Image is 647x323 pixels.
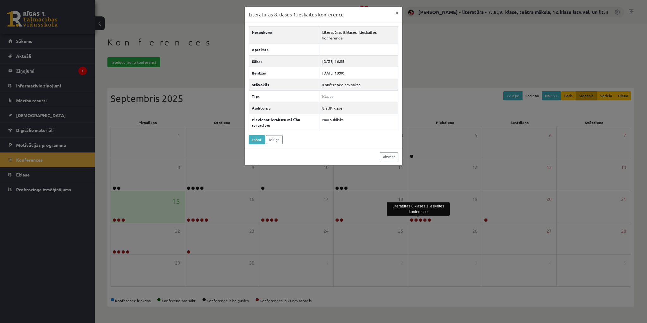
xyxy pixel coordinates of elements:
td: Literatūras 8.klases 1.ieskaites konference [319,26,398,44]
h3: Literatūras 8.klases 1.ieskaites konference [249,11,344,18]
th: Tips [249,90,319,102]
th: Auditorija [249,102,319,114]
th: Beidzas [249,67,319,79]
td: [DATE] 18:00 [319,67,398,79]
th: Apraksts [249,44,319,55]
td: Nav publisks [319,114,398,131]
a: Ielūgt [266,135,283,144]
td: Klases [319,90,398,102]
th: Nosaukums [249,26,319,44]
button: × [392,7,402,19]
th: Sākas [249,55,319,67]
td: 8.a JK klase [319,102,398,114]
th: Stāvoklis [249,79,319,90]
td: Konference nav sākta [319,79,398,90]
a: Aizvērt [380,152,398,161]
a: Labot [249,135,265,144]
th: Pievienot ierakstu mācību resursiem [249,114,319,131]
div: Literatūras 8.klases 1.ieskaites konference [387,202,450,216]
td: [DATE] 16:55 [319,55,398,67]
